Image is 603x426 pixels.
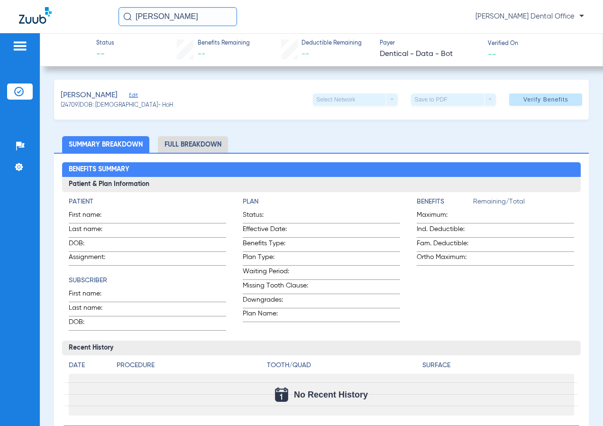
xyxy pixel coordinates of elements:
img: hamburger-icon [12,40,27,52]
span: Waiting Period: [243,267,312,279]
app-breakdown-title: Benefits [417,197,473,210]
span: Deductible Remaining [301,39,362,48]
span: Verified On [488,40,588,48]
span: Effective Date: [243,224,312,237]
span: [PERSON_NAME] Dental Office [475,12,584,21]
span: -- [198,50,205,58]
h4: Benefits [417,197,473,207]
h4: Plan [243,197,400,207]
span: First name: [69,210,115,223]
span: Payer [380,39,480,48]
h2: Benefits Summary [62,162,581,177]
h4: Tooth/Quad [267,361,419,370]
span: Ortho Maximum: [417,252,473,265]
button: Verify Benefits [509,93,582,106]
input: Search for patients [119,7,237,26]
span: Missing Tooth Clause: [243,281,312,294]
span: Last name: [69,224,115,237]
span: Fam. Deductible: [417,239,473,251]
span: [PERSON_NAME] [61,90,118,102]
h4: Subscriber [69,276,226,286]
span: Last name: [69,303,115,316]
span: Edit [129,92,137,101]
app-breakdown-title: Surface [422,361,574,374]
h4: Procedure [117,361,264,370]
span: Ind. Deductible: [417,224,473,237]
app-breakdown-title: Date [69,361,109,374]
span: DOB: [69,239,115,251]
span: Status: [243,210,312,223]
iframe: Chat Widget [556,380,603,426]
h3: Recent History [62,341,581,356]
span: Assignment: [69,252,115,265]
span: -- [301,50,309,58]
span: (24709) DOB: [DEMOGRAPHIC_DATA] - HoH [61,102,173,110]
h3: Patient & Plan Information [62,177,581,192]
span: Plan Type: [243,252,312,265]
h4: Patient [69,197,226,207]
span: Benefits Remaining [198,39,250,48]
h4: Surface [422,361,574,370]
img: Zuub Logo [19,7,52,24]
span: Status [96,39,114,48]
span: Maximum: [417,210,473,223]
h4: Date [69,361,109,370]
span: Verify Benefits [523,96,568,103]
span: No Recent History [294,390,368,399]
span: Benefits Type: [243,239,312,251]
li: Summary Breakdown [62,136,149,153]
img: Search Icon [123,12,132,21]
span: First name: [69,289,115,302]
span: Remaining/Total [473,197,574,210]
img: Calendar [275,388,288,402]
span: Dentical - Data - Bot [380,48,480,60]
span: Plan Name: [243,309,312,322]
span: -- [488,49,496,59]
app-breakdown-title: Tooth/Quad [267,361,419,374]
span: Downgrades: [243,295,312,308]
app-breakdown-title: Procedure [117,361,264,374]
span: -- [96,48,114,60]
span: DOB: [69,317,115,330]
li: Full Breakdown [158,136,228,153]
